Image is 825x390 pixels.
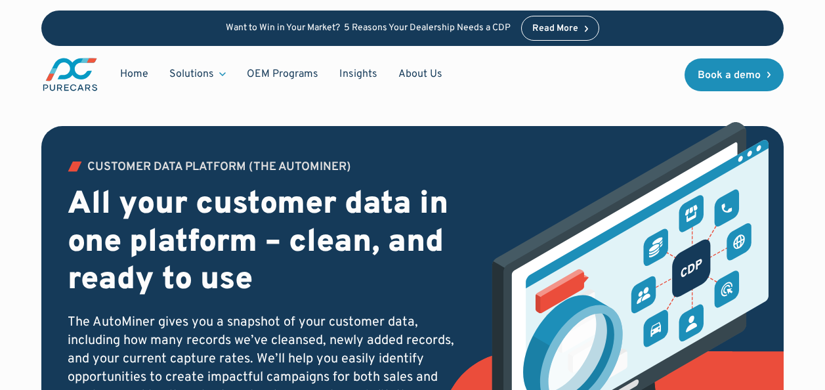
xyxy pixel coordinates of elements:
h2: All your customer data in one platform – clean, and ready to use [68,186,462,300]
p: Want to Win in Your Market? 5 Reasons Your Dealership Needs a CDP [226,23,511,34]
a: OEM Programs [236,62,329,87]
div: Customer Data PLATFORM (The Autominer) [87,162,351,173]
div: Solutions [159,62,236,87]
div: Solutions [169,67,214,81]
a: Insights [329,62,388,87]
a: Book a demo [685,58,784,91]
a: main [41,56,99,93]
div: Book a demo [698,70,761,81]
a: Home [110,62,159,87]
a: About Us [388,62,453,87]
img: purecars logo [41,56,99,93]
a: Read More [521,16,600,41]
div: Read More [532,24,578,33]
